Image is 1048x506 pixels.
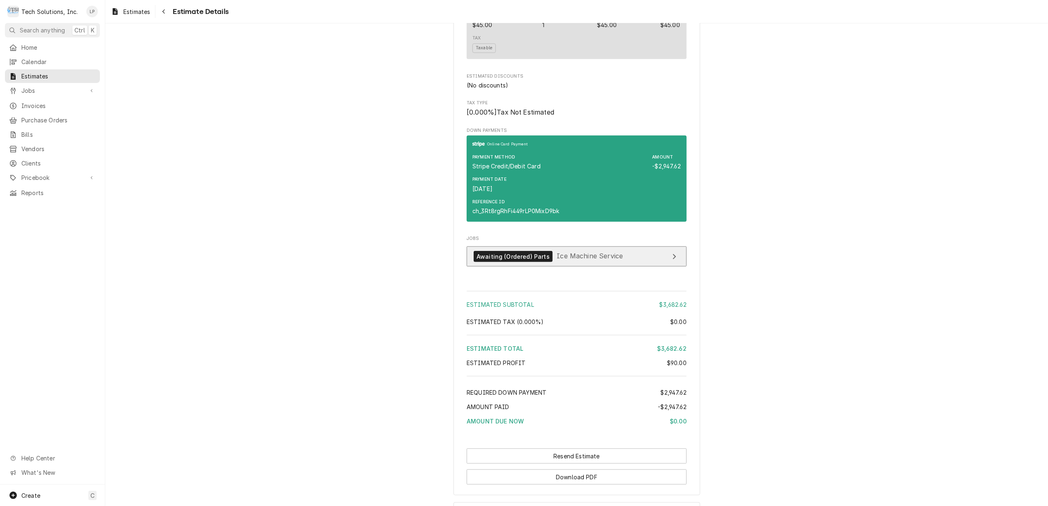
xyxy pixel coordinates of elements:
[5,466,100,479] a: Go to What's New
[5,186,100,200] a: Reports
[467,448,687,485] div: Button Group
[467,318,544,325] span: Estimated Tax ( 0.000% )
[657,344,687,353] div: $3,682.62
[108,5,153,18] a: Estimates
[21,130,96,139] span: Bills
[467,464,687,485] div: Button Group Row
[467,469,687,485] button: Download PDF
[21,116,96,124] span: Purchase Orders
[21,189,96,197] span: Reports
[74,26,85,34] span: Ctrl
[658,402,687,411] div: -$2,947.62
[467,81,687,90] div: Estimated Discounts List
[21,454,95,462] span: Help Center
[472,154,515,161] div: Payment Method
[660,21,680,29] div: Amount
[467,127,687,225] div: Down Payments
[467,359,526,366] span: Estimated Profit
[661,388,687,397] div: $2,947.62
[5,23,100,37] button: Search anythingCtrlK
[170,6,229,17] span: Estimate Details
[542,21,544,29] div: Quantity
[652,154,673,161] div: Amount
[5,84,100,97] a: Go to Jobs
[652,162,681,170] div: Amount
[467,345,523,352] span: Estimated Total
[20,26,65,34] span: Search anything
[21,145,96,153] span: Vendors
[5,99,100,113] a: Invoices
[472,162,541,170] div: Payment Method
[472,176,507,183] div: Payment Date
[467,344,687,353] div: Estimated Total
[21,159,96,168] span: Clients
[472,207,559,215] div: ch_3Rt8rgRhFi449rLP0MixD9bk
[472,154,541,170] div: Payment Method
[467,389,546,396] span: Required Down Payment
[467,402,687,411] div: Amount Paid
[467,317,687,326] div: Estimated Tax
[21,72,96,80] span: Estimates
[21,101,96,110] span: Invoices
[90,491,95,500] span: C
[157,5,170,18] button: Navigate back
[21,86,83,95] span: Jobs
[467,136,687,225] div: Payment List
[21,7,78,16] div: Tech Solutions, Inc.
[467,100,687,106] span: Tax Type
[467,301,534,308] span: Estimated Subtotal
[472,176,507,193] div: Payment Date
[557,252,623,260] span: Ice Machine Service
[5,142,100,156] a: Vendors
[467,359,687,367] div: Estimated Profit
[659,300,687,309] div: $3,682.62
[467,73,687,90] div: Estimated Discounts
[467,448,687,464] div: Button Group Row
[472,184,493,193] div: Payment Date
[21,492,40,499] span: Create
[597,21,617,29] div: Price
[21,43,96,52] span: Home
[123,7,150,16] span: Estimates
[472,44,496,53] span: Taxable
[467,235,687,242] span: Jobs
[5,128,100,141] a: Bills
[7,6,19,17] div: T
[5,69,100,83] a: Estimates
[652,154,681,170] div: Amount
[5,156,100,170] a: Clients
[467,246,687,267] a: View Job
[467,100,687,117] div: Tax Type
[467,448,687,464] button: Resend Estimate
[472,139,485,149] svg: Stripe
[91,26,95,34] span: K
[467,417,687,425] div: Amount Due Now
[467,403,509,410] span: Amount Paid
[467,108,687,117] span: Tax Type
[86,6,98,17] div: Lisa Paschal's Avatar
[467,288,687,431] div: Amount Summary
[21,173,83,182] span: Pricebook
[5,41,100,54] a: Home
[21,57,96,66] span: Calendar
[467,108,554,116] span: [ 0.000 %] Tax Not Estimated
[86,6,98,17] div: LP
[670,317,687,326] div: $0.00
[467,235,687,271] div: Jobs
[467,73,687,80] span: Estimated Discounts
[487,142,527,146] span: Online Card Payment
[474,251,553,262] div: Awaiting (Ordered) Parts
[5,113,100,127] a: Purchase Orders
[472,199,505,205] div: Reference ID
[670,417,687,425] div: $0.00
[5,451,100,465] a: Go to Help Center
[5,171,100,184] a: Go to Pricebook
[467,127,687,134] label: Down Payments
[21,468,95,477] span: What's New
[7,6,19,17] div: Tech Solutions, Inc.'s Avatar
[467,418,524,425] span: Amount Due Now
[467,300,687,309] div: Estimated Subtotal
[472,35,481,41] div: Tax
[5,55,100,69] a: Calendar
[667,359,687,367] div: $90.00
